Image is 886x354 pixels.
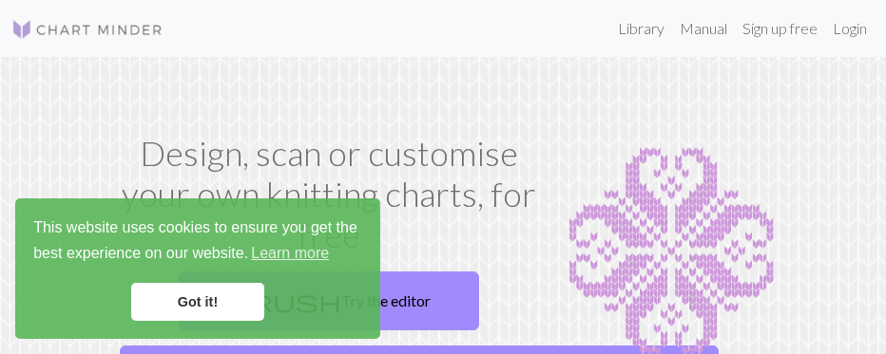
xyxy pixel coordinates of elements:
a: Login [825,9,875,47]
a: Manual [672,9,735,47]
span: This website uses cookies to ensure you get the best experience on our website. [33,216,362,268]
div: cookieconsent [15,198,380,339]
a: dismiss cookie message [131,283,264,321]
img: Logo [11,18,164,41]
h1: Design, scan or customise your own knitting charts, for free [112,133,546,256]
a: Sign up free [735,9,825,47]
a: learn more about cookies [248,239,332,268]
a: Library [610,9,672,47]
